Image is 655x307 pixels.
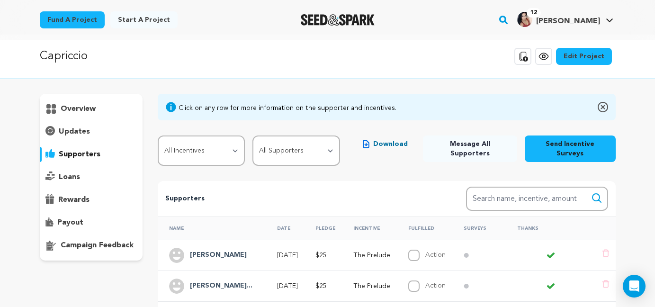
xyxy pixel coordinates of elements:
p: [DATE] [277,281,298,291]
div: Open Intercom Messenger [623,275,646,298]
p: updates [59,126,90,137]
div: Click on any row for more information on the supporter and incentives. [179,103,396,113]
img: AC_Theatrical_smalll.jpg [517,12,532,27]
span: [PERSON_NAME] [536,18,600,25]
th: Surveys [452,217,506,240]
button: rewards [40,192,143,208]
p: campaign feedback [61,240,134,251]
img: Seed&Spark Logo Dark Mode [301,14,375,26]
img: user.png [169,279,184,294]
th: Incentive [342,217,397,240]
h4: Brittany Patrice Bennett [190,280,252,292]
th: Name [158,217,266,240]
p: rewards [58,194,90,206]
a: Fund a project [40,11,105,28]
span: Angie C.'s Profile [515,10,615,30]
a: Start a project [110,11,178,28]
p: [DATE] [277,251,298,260]
p: The Prelude [353,281,391,291]
span: $25 [315,252,327,259]
button: payout [40,215,143,230]
th: Fulfilled [397,217,452,240]
button: updates [40,124,143,139]
th: Date [266,217,304,240]
a: Seed&Spark Homepage [301,14,375,26]
img: user.png [169,248,184,263]
p: overview [61,103,96,115]
p: loans [59,172,80,183]
label: Action [425,252,446,258]
input: Search name, incentive, amount [466,187,608,211]
span: Download [373,139,408,149]
button: Send Incentive Surveys [525,135,616,162]
button: Download [355,135,415,153]
a: Angie C.'s Profile [515,10,615,27]
button: overview [40,101,143,117]
th: Thanks [506,217,591,240]
span: $25 [315,283,327,289]
button: campaign feedback [40,238,143,253]
p: The Prelude [353,251,391,260]
button: supporters [40,147,143,162]
button: loans [40,170,143,185]
p: supporters [59,149,100,160]
button: Message All Supporters [423,135,517,162]
p: Capriccio [40,48,88,65]
a: Edit Project [556,48,612,65]
th: Pledge [304,217,341,240]
p: payout [57,217,83,228]
h4: Briona Gresham [190,250,247,261]
span: 12 [527,8,541,18]
p: Supporters [165,193,435,205]
img: close-o.svg [598,101,608,113]
div: Angie C.'s Profile [517,12,600,27]
span: Message All Supporters [431,139,510,158]
label: Action [425,282,446,289]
